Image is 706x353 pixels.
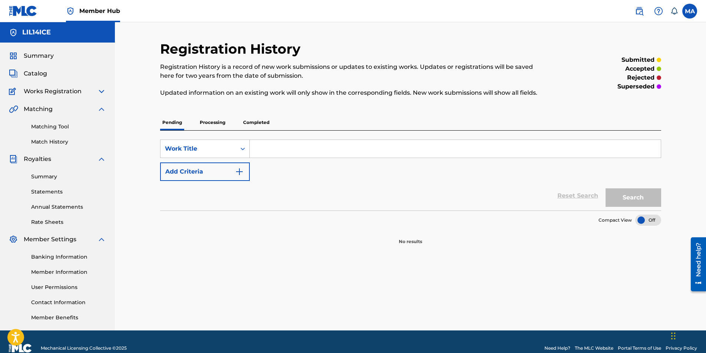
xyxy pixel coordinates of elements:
[31,123,106,131] a: Matching Tool
[669,317,706,353] iframe: Chat Widget
[31,268,106,276] a: Member Information
[627,73,654,82] p: rejected
[670,7,678,15] div: Notifications
[24,235,76,244] span: Member Settings
[651,4,666,19] div: Help
[9,6,37,16] img: MLC Logo
[160,88,546,97] p: Updated information on an existing work will only show in the corresponding fields. New work subm...
[31,138,106,146] a: Match History
[9,69,47,78] a: CatalogCatalog
[399,229,422,245] p: No results
[654,7,663,16] img: help
[160,139,661,211] form: Search Form
[97,235,106,244] img: expand
[599,217,632,223] span: Compact View
[31,283,106,291] a: User Permissions
[24,69,47,78] span: Catalog
[160,41,304,57] h2: Registration History
[235,167,244,176] img: 9d2ae6d4665cec9f34b9.svg
[9,28,18,37] img: Accounts
[31,188,106,196] a: Statements
[625,64,654,73] p: accepted
[9,235,18,244] img: Member Settings
[9,105,18,114] img: Matching
[165,144,232,153] div: Work Title
[41,345,127,352] span: Mechanical Licensing Collective © 2025
[97,87,106,96] img: expand
[544,345,570,352] a: Need Help?
[24,105,53,114] span: Matching
[618,345,661,352] a: Portal Terms of Use
[685,235,706,294] iframe: Resource Center
[9,51,18,60] img: Summary
[24,87,82,96] span: Works Registration
[198,115,228,130] p: Processing
[24,51,54,60] span: Summary
[24,155,51,164] span: Royalties
[31,203,106,211] a: Annual Statements
[666,345,697,352] a: Privacy Policy
[9,344,32,353] img: logo
[9,51,54,60] a: SummarySummary
[9,69,18,78] img: Catalog
[22,28,51,37] h5: LIL14ICE
[66,7,75,16] img: Top Rightsholder
[79,7,120,15] span: Member Hub
[31,173,106,181] a: Summary
[241,115,272,130] p: Completed
[31,218,106,226] a: Rate Sheets
[632,4,647,19] a: Public Search
[97,155,106,164] img: expand
[31,299,106,306] a: Contact Information
[97,105,106,114] img: expand
[671,325,676,347] div: Drag
[160,162,250,181] button: Add Criteria
[160,115,184,130] p: Pending
[617,82,654,91] p: superseded
[160,63,546,80] p: Registration History is a record of new work submissions or updates to existing works. Updates or...
[31,253,106,261] a: Banking Information
[682,4,697,19] div: User Menu
[9,155,18,164] img: Royalties
[575,345,613,352] a: The MLC Website
[31,314,106,322] a: Member Benefits
[622,56,654,64] p: submitted
[9,87,19,96] img: Works Registration
[635,7,644,16] img: search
